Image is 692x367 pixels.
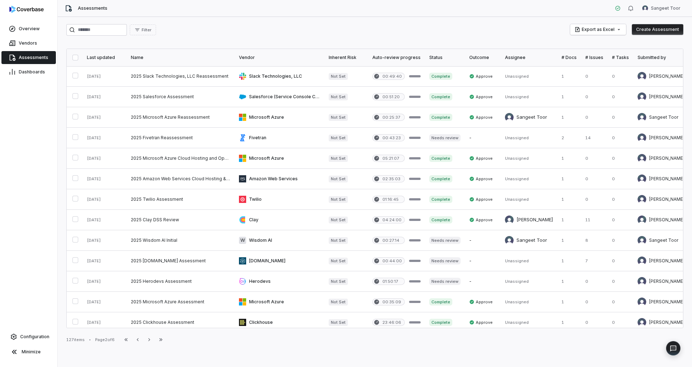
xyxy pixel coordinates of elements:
span: Sangeet Toor [651,5,680,11]
span: Configuration [20,334,49,340]
div: # Tasks [612,55,629,60]
img: Prateek Paliwal avatar [638,318,646,327]
img: Rachelle Guli avatar [638,216,646,224]
img: Sangeet Toor avatar [638,236,646,245]
div: Submitted by [638,55,684,60]
a: Dashboards [1,65,56,78]
td: - [465,271,501,292]
img: Prateek Paliwal avatar [638,298,646,306]
img: Prateek Paliwal avatar [638,195,646,204]
span: Minimize [22,349,41,355]
span: Overview [19,26,40,32]
div: Vendor [239,55,320,60]
img: logo-D7KZi-bG.svg [9,6,44,13]
div: Status [429,55,461,60]
img: Prateek Paliwal avatar [638,133,646,142]
span: Vendors [19,40,37,46]
img: Sangeet Toor avatar [505,236,514,245]
img: Prateek Paliwal avatar [638,175,646,183]
img: Prateek Paliwal avatar [638,277,646,286]
div: Inherent Risk [329,55,364,60]
a: Overview [1,22,56,35]
div: Outcome [469,55,496,60]
img: Prateek Paliwal avatar [638,92,646,101]
div: # Issues [585,55,603,60]
img: Prateek Paliwal avatar [638,154,646,163]
img: Rachelle Guli avatar [505,216,514,224]
span: Assessments [78,5,107,11]
button: Filter [130,24,156,35]
button: Minimize [3,345,54,359]
span: Filter [142,27,151,33]
td: - [465,230,501,251]
td: - [465,251,501,271]
img: Sangeet Toor avatar [638,113,646,122]
a: Vendors [1,37,56,50]
img: Prateek Paliwal avatar [638,72,646,81]
a: Assessments [1,51,56,64]
img: Sangeet Toor avatar [642,5,648,11]
span: Assessments [19,55,48,60]
span: Dashboards [19,69,45,75]
div: Name [131,55,230,60]
a: Configuration [3,330,54,343]
td: - [465,128,501,148]
button: Export as Excel [570,24,626,35]
div: Auto-review progress [372,55,421,60]
div: # Docs [562,55,577,60]
img: Sangeet Toor avatar [505,113,514,122]
div: 127 items [66,337,85,343]
div: Page 2 of 6 [95,337,115,343]
button: Create Assessment [632,24,683,35]
button: Sangeet Toor avatarSangeet Toor [638,3,685,14]
img: Prateek Paliwal avatar [638,257,646,265]
div: Last updated [87,55,122,60]
div: Assignee [505,55,553,60]
div: • [89,337,91,342]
